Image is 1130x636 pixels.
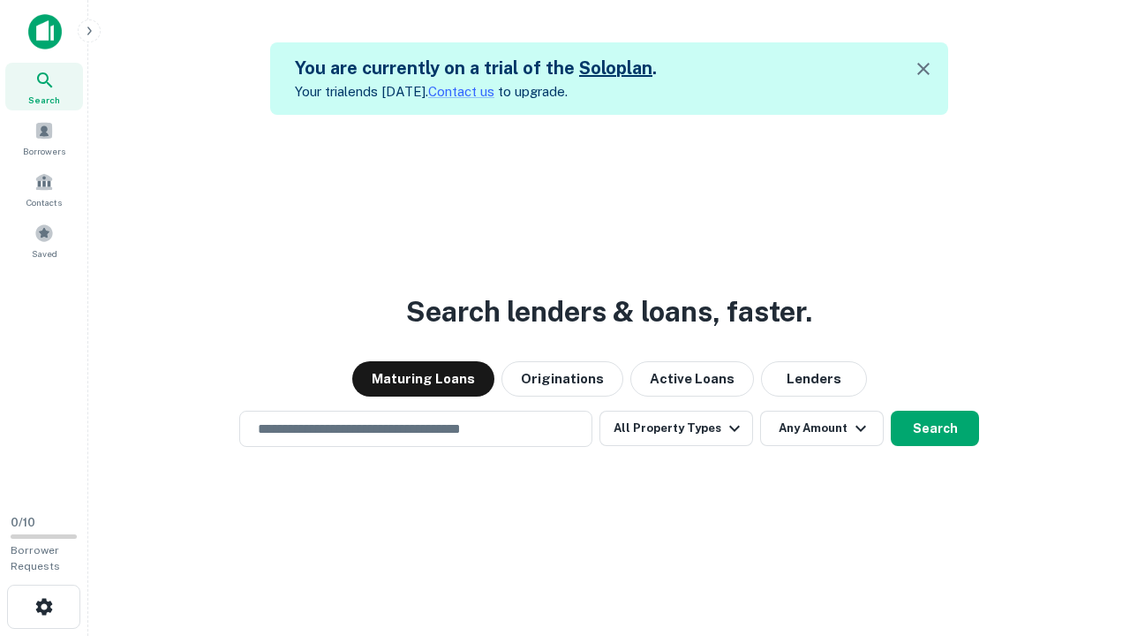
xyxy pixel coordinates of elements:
[760,411,884,446] button: Any Amount
[630,361,754,397] button: Active Loans
[5,165,83,213] a: Contacts
[11,516,35,529] span: 0 / 10
[406,291,812,333] h3: Search lenders & loans, faster.
[599,411,753,446] button: All Property Types
[352,361,494,397] button: Maturing Loans
[891,411,979,446] button: Search
[295,81,657,102] p: Your trial ends [DATE]. to upgrade.
[1042,495,1130,579] iframe: Chat Widget
[5,216,83,264] a: Saved
[428,84,494,99] a: Contact us
[5,114,83,162] a: Borrowers
[295,55,657,81] h5: You are currently on a trial of the .
[761,361,867,397] button: Lenders
[11,544,60,572] span: Borrower Requests
[579,57,652,79] a: Soloplan
[23,144,65,158] span: Borrowers
[5,63,83,110] a: Search
[28,93,60,107] span: Search
[32,246,57,261] span: Saved
[26,195,62,209] span: Contacts
[501,361,623,397] button: Originations
[28,14,62,49] img: capitalize-icon.png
